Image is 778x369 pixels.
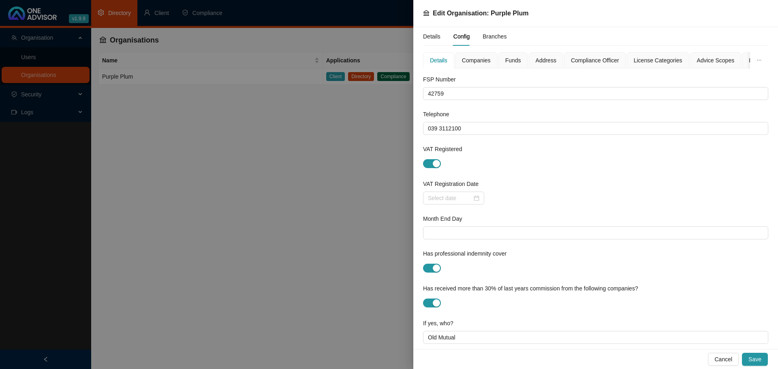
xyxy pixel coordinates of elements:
[430,56,447,65] div: Details
[462,58,491,63] span: Companies
[757,58,762,63] span: ellipsis
[750,52,768,68] button: ellipsis
[453,34,470,39] span: Config
[423,249,512,258] label: Has professional indemnity cover
[423,32,440,41] div: Details
[749,56,772,65] div: Branding
[423,179,484,188] label: VAT Registration Date
[423,145,468,154] label: VAT Registered
[423,10,430,16] span: bank
[483,32,507,41] div: Branches
[423,75,462,84] label: FSP Number
[423,319,459,328] label: If yes, who?
[536,58,556,63] span: Address
[423,110,455,119] label: Telephone
[505,58,521,63] span: Funds
[571,58,619,63] span: Compliance Officer
[423,214,468,223] label: Month End Day
[697,58,735,63] span: Advice Scopes
[433,10,528,17] span: Edit Organisation: Purple Plum
[748,355,761,364] span: Save
[708,353,739,366] button: Cancel
[742,353,768,366] button: Save
[428,194,472,203] input: Select date
[634,58,682,63] span: License Categories
[714,355,732,364] span: Cancel
[423,284,644,293] label: Has received more than 30% of last years commission from the following companies?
